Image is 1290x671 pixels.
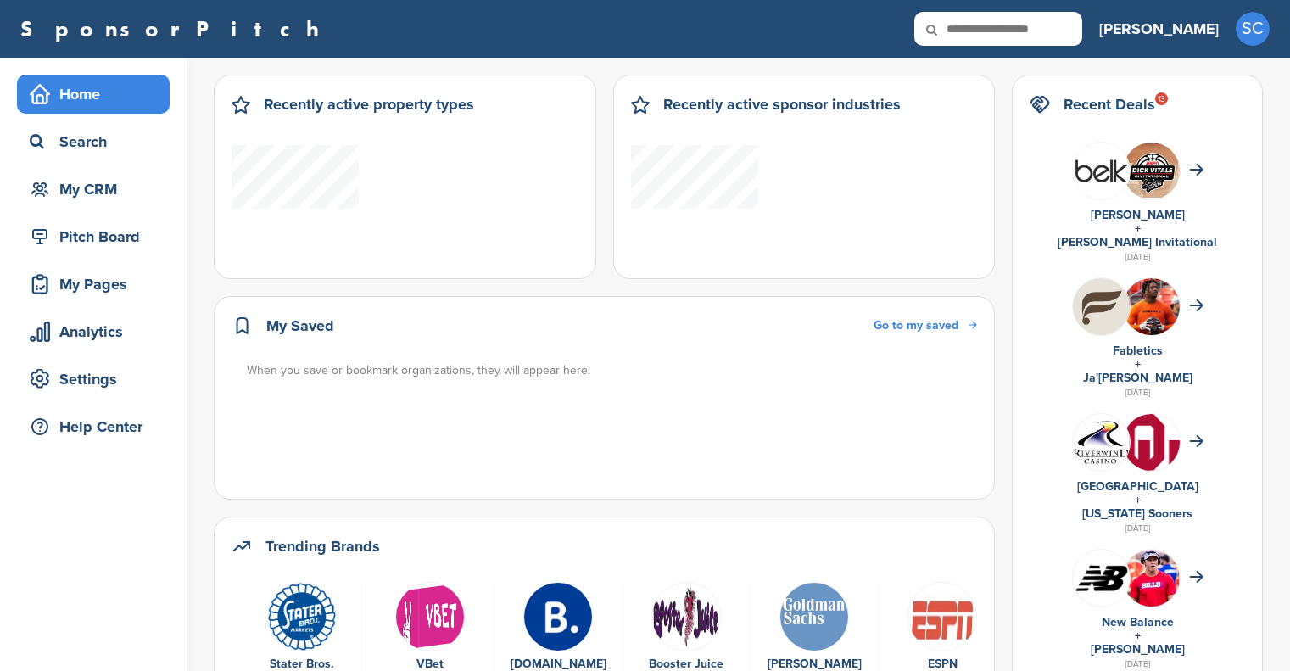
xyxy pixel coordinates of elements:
h2: Recent Deals [1064,92,1155,116]
a: [PERSON_NAME] [1099,10,1219,48]
div: [DATE] [1030,385,1245,400]
a: Open uri20141112 50798 4la9tv [631,582,741,650]
a: Ja'[PERSON_NAME] [1083,371,1192,385]
img: Data [1073,421,1130,464]
a: [DOMAIN_NAME] [511,657,606,671]
h2: Recently active sponsor industries [663,92,901,116]
a: Vbet [375,582,485,650]
h2: My Saved [266,314,334,338]
a: ESPN [928,657,958,671]
a: VBet [416,657,444,671]
a: [PERSON_NAME] Invitational [1058,235,1217,249]
div: My Pages [25,269,170,299]
a: [GEOGRAPHIC_DATA] [1077,479,1198,494]
img: L 1bnuap 400x400 [1073,143,1130,199]
a: Booking logo [503,582,613,650]
div: [DATE] [1030,521,1245,536]
img: Hb geub1 400x400 [1073,278,1130,335]
a: Analytics [17,312,170,351]
img: Ja'marr chase [1123,278,1180,346]
a: Go to my saved [874,316,977,335]
a: Settings [17,360,170,399]
img: Open uri20141112 50798 n34oap [267,582,337,651]
img: Screen shot 2016 05 05 at 12.09.31 pm [907,582,977,651]
div: Help Center [25,411,170,442]
a: + [1135,357,1141,372]
span: Go to my saved [874,318,958,333]
h3: [PERSON_NAME] [1099,17,1219,41]
a: Search [17,122,170,161]
h2: Trending Brands [265,534,380,558]
div: Settings [25,364,170,394]
div: Search [25,126,170,157]
img: Cleanshot 2025 09 07 at 20.31.59 2x [1123,143,1180,197]
div: Analytics [25,316,170,347]
img: Booking logo [523,582,593,651]
div: My CRM [25,174,170,204]
a: Goldman sachs logo [759,582,869,650]
a: Booster Juice [649,657,723,671]
a: New Balance [1102,615,1174,629]
a: + [1135,493,1141,507]
a: + [1135,629,1141,643]
a: Stater Bros. [270,657,334,671]
div: [DATE] [1030,249,1245,265]
a: Help Center [17,407,170,446]
img: Data?1415805766 [1123,414,1180,492]
img: Vbet [395,582,465,651]
a: Open uri20141112 50798 n34oap [247,582,357,650]
img: Data [1073,564,1130,592]
div: Pitch Board [25,221,170,252]
a: Screen shot 2016 05 05 at 12.09.31 pm [887,582,997,650]
div: Home [25,79,170,109]
a: Fabletics [1113,344,1163,358]
a: [US_STATE] Sooners [1082,506,1192,521]
a: My CRM [17,170,170,209]
a: My Pages [17,265,170,304]
a: SponsorPitch [20,18,330,40]
img: Open uri20141112 50798 4la9tv [651,582,721,651]
a: Home [17,75,170,114]
span: SC [1236,12,1270,46]
div: 13 [1155,92,1168,105]
a: [PERSON_NAME] [1091,208,1185,222]
a: Pitch Board [17,217,170,256]
img: 220px josh allen [1123,550,1180,629]
img: Goldman sachs logo [779,582,849,651]
a: + [1135,221,1141,236]
div: When you save or bookmark organizations, they will appear here. [247,361,979,380]
h2: Recently active property types [264,92,474,116]
a: [PERSON_NAME] [1091,642,1185,657]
